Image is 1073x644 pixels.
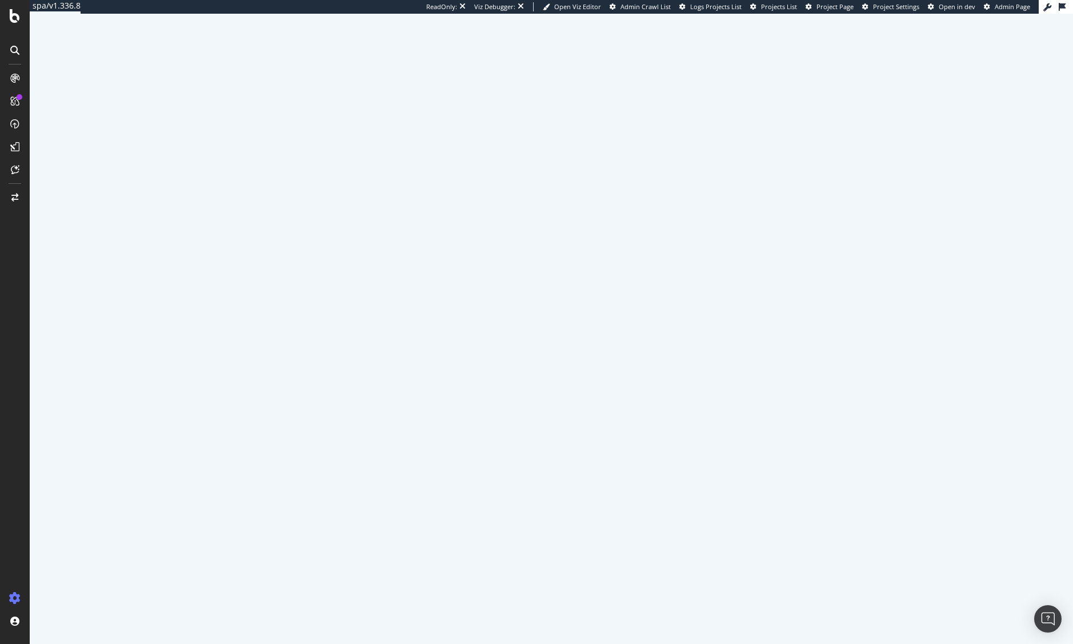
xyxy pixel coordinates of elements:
[806,2,854,11] a: Project Page
[939,2,975,11] span: Open in dev
[610,2,671,11] a: Admin Crawl List
[750,2,797,11] a: Projects List
[690,2,742,11] span: Logs Projects List
[984,2,1030,11] a: Admin Page
[873,2,919,11] span: Project Settings
[995,2,1030,11] span: Admin Page
[761,2,797,11] span: Projects List
[474,2,515,11] div: Viz Debugger:
[620,2,671,11] span: Admin Crawl List
[928,2,975,11] a: Open in dev
[862,2,919,11] a: Project Settings
[543,2,601,11] a: Open Viz Editor
[679,2,742,11] a: Logs Projects List
[554,2,601,11] span: Open Viz Editor
[816,2,854,11] span: Project Page
[426,2,457,11] div: ReadOnly:
[1034,605,1062,633] div: Open Intercom Messenger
